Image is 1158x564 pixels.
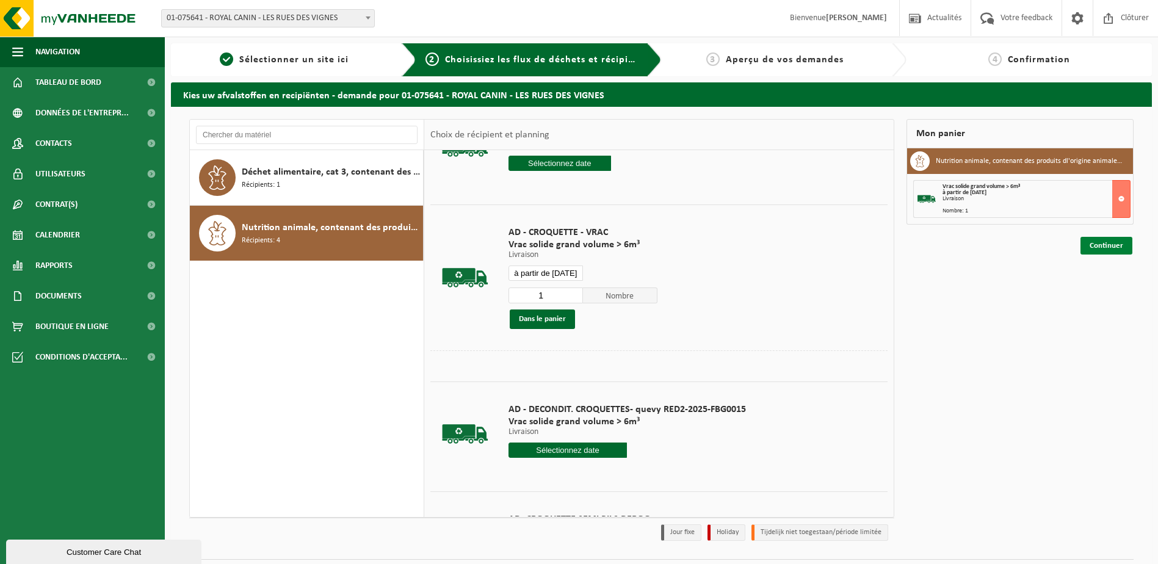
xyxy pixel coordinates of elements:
[35,37,80,67] span: Navigation
[220,52,233,66] span: 1
[1080,237,1132,255] a: Continuer
[35,281,82,311] span: Documents
[35,189,78,220] span: Contrat(s)
[936,151,1124,171] h3: Nutrition animale, contenant des produits dl'origine animale, non emballé, catégorie 3
[425,52,439,66] span: 2
[508,513,651,526] span: AD- CROQUETTE SEMI BILS DEROO
[242,220,420,235] span: Nutrition animale, contenant des produits dl'origine animale, non emballé, catégorie 3
[190,206,424,261] button: Nutrition animale, contenant des produits dl'origine animale, non emballé, catégorie 3 Récipients: 4
[943,208,1130,214] div: Nombre: 1
[424,120,555,150] div: Choix de récipient et planning
[35,220,80,250] span: Calendrier
[508,239,657,251] span: Vrac solide grand volume > 6m³
[826,13,887,23] strong: [PERSON_NAME]
[1008,55,1070,65] span: Confirmation
[242,165,420,179] span: Déchet alimentaire, cat 3, contenant des produits d'origine animale, emballage synthétique
[508,428,746,436] p: Livraison
[726,55,844,65] span: Aperçu de vos demandes
[35,342,128,372] span: Conditions d'accepta...
[35,67,101,98] span: Tableau de bord
[196,126,418,144] input: Chercher du matériel
[583,287,657,303] span: Nombre
[707,524,745,541] li: Holiday
[943,183,1020,190] span: Vrac solide grand volume > 6m³
[508,251,657,259] p: Livraison
[239,55,349,65] span: Sélectionner un site ici
[943,196,1130,202] div: Livraison
[177,52,392,67] a: 1Sélectionner un site ici
[242,179,280,191] span: Récipients: 1
[661,524,701,541] li: Jour fixe
[508,156,611,171] input: Sélectionnez date
[508,443,628,458] input: Sélectionnez date
[508,416,746,428] span: Vrac solide grand volume > 6m³
[508,266,583,281] input: Sélectionnez date
[35,311,109,342] span: Boutique en ligne
[445,55,648,65] span: Choisissiez les flux de déchets et récipients
[35,128,72,159] span: Contacts
[171,82,1152,106] h2: Kies uw afvalstoffen en recipiënten - demande pour 01-075641 - ROYAL CANIN - LES RUES DES VIGNES
[510,309,575,329] button: Dans le panier
[190,150,424,206] button: Déchet alimentaire, cat 3, contenant des produits d'origine animale, emballage synthétique Récipi...
[943,189,986,196] strong: à partir de [DATE]
[988,52,1002,66] span: 4
[906,119,1134,148] div: Mon panier
[706,52,720,66] span: 3
[35,250,73,281] span: Rapports
[751,524,888,541] li: Tijdelijk niet toegestaan/période limitée
[508,403,746,416] span: AD - DECONDIT. CROQUETTES- quevy RED2-2025-FBG0015
[35,98,129,128] span: Données de l'entrepr...
[35,159,85,189] span: Utilisateurs
[161,9,375,27] span: 01-075641 - ROYAL CANIN - LES RUES DES VIGNES
[6,537,204,564] iframe: chat widget
[162,10,374,27] span: 01-075641 - ROYAL CANIN - LES RUES DES VIGNES
[242,235,280,247] span: Récipients: 4
[508,226,657,239] span: AD - CROQUETTE - VRAC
